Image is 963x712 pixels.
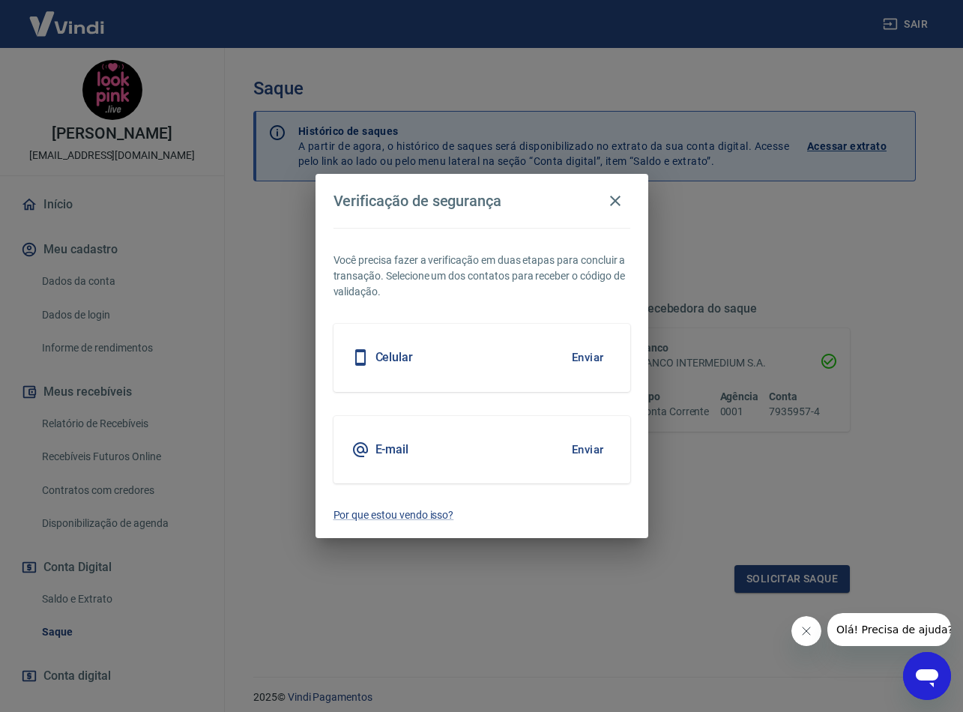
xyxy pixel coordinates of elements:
[333,192,502,210] h4: Verificação de segurança
[827,613,951,646] iframe: Mensagem da empresa
[564,342,612,373] button: Enviar
[791,616,821,646] iframe: Fechar mensagem
[375,350,414,365] h5: Celular
[375,442,409,457] h5: E-mail
[903,652,951,700] iframe: Botão para abrir a janela de mensagens
[564,434,612,465] button: Enviar
[9,10,126,22] span: Olá! Precisa de ajuda?
[333,253,630,300] p: Você precisa fazer a verificação em duas etapas para concluir a transação. Selecione um dos conta...
[333,507,630,523] a: Por que estou vendo isso?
